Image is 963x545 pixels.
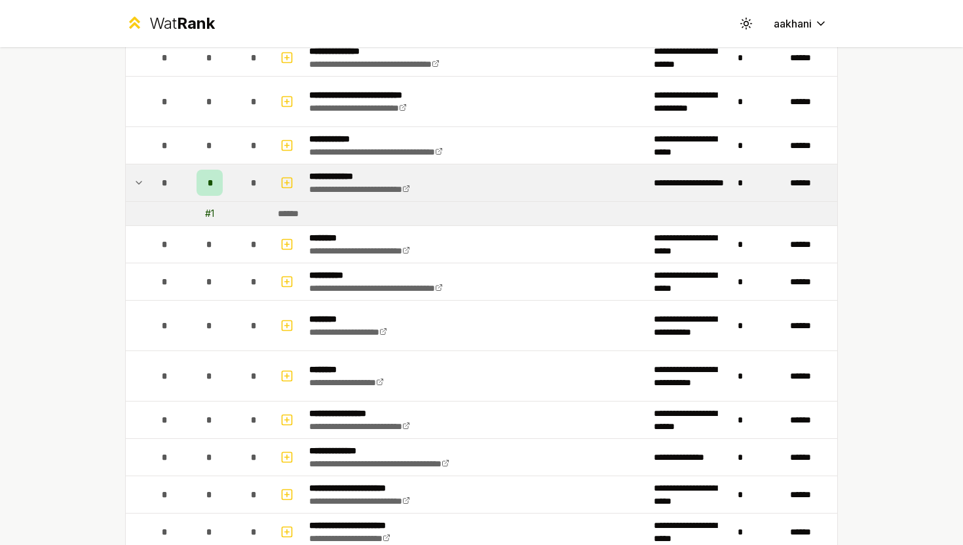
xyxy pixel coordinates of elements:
span: Rank [177,14,215,33]
button: aakhani [763,12,838,35]
a: WatRank [125,13,215,34]
div: # 1 [205,207,214,220]
span: aakhani [774,16,812,31]
div: Wat [149,13,215,34]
